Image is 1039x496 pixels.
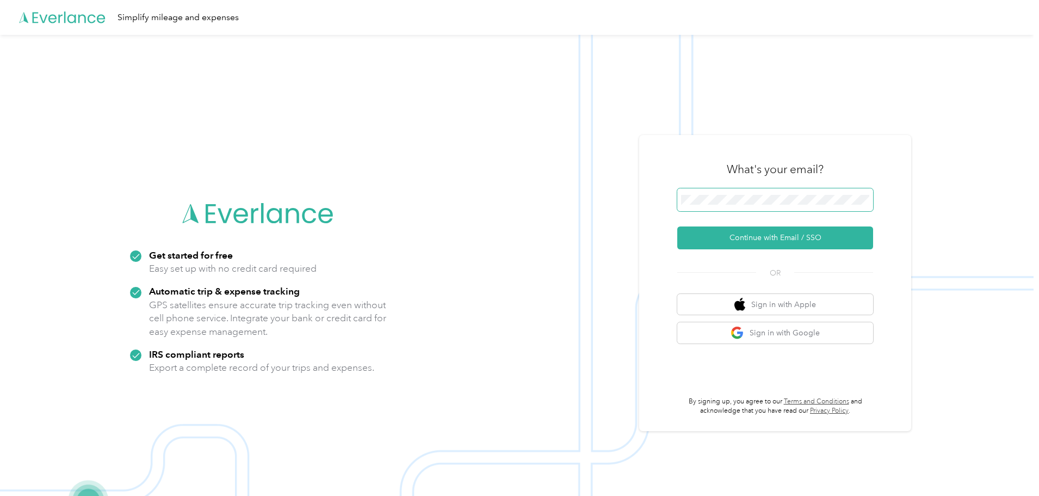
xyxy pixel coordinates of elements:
[677,397,873,416] p: By signing up, you agree to our and acknowledge that you have read our .
[677,322,873,344] button: google logoSign in with Google
[734,298,745,311] img: apple logo
[810,407,849,415] a: Privacy Policy
[149,361,374,375] p: Export a complete record of your trips and expenses.
[731,326,744,340] img: google logo
[756,267,794,279] span: OR
[149,285,300,297] strong: Automatic trip & expense tracking
[117,11,239,25] div: Simplify mileage and expenses
[149,262,317,275] p: Easy set up with no credit card required
[149,249,233,261] strong: Get started for free
[677,226,873,249] button: Continue with Email / SSO
[784,397,849,406] a: Terms and Conditions
[149,348,244,360] strong: IRS compliant reports
[149,298,387,339] p: GPS satellites ensure accurate trip tracking even without cell phone service. Integrate your bank...
[727,162,824,177] h3: What's your email?
[677,294,873,315] button: apple logoSign in with Apple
